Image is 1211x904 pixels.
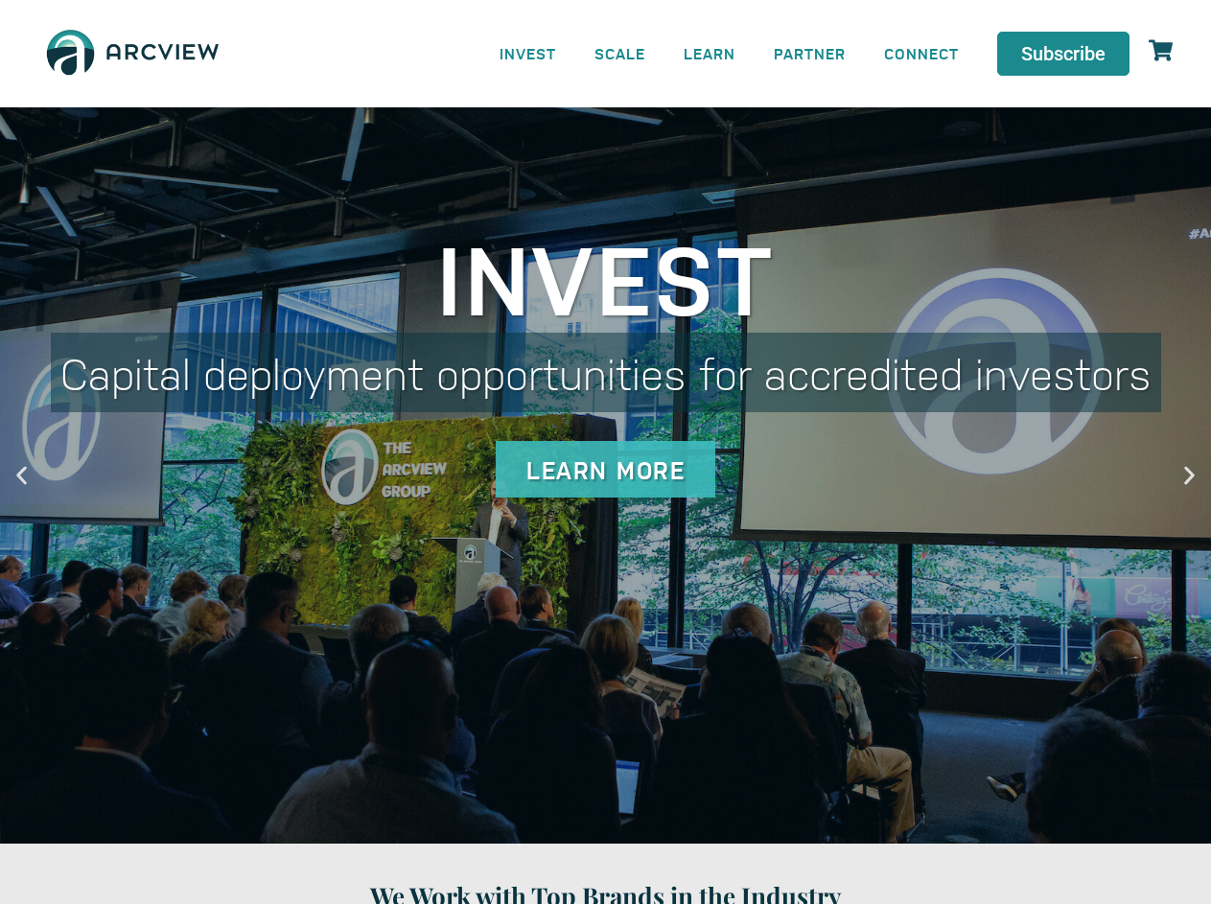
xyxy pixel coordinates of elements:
a: CONNECT [865,32,978,75]
a: Subscribe [997,32,1129,76]
div: Previous slide [10,463,34,487]
a: PARTNER [755,32,865,75]
div: Learn More [496,441,715,498]
nav: Menu [480,32,978,75]
div: Invest [51,227,1161,323]
span: Subscribe [1021,44,1106,63]
div: Capital deployment opportunities for accredited investors [51,333,1161,412]
a: LEARN [664,32,755,75]
a: SCALE [575,32,664,75]
a: INVEST [480,32,575,75]
img: The Arcview Group [38,19,227,88]
div: Next slide [1177,463,1201,487]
